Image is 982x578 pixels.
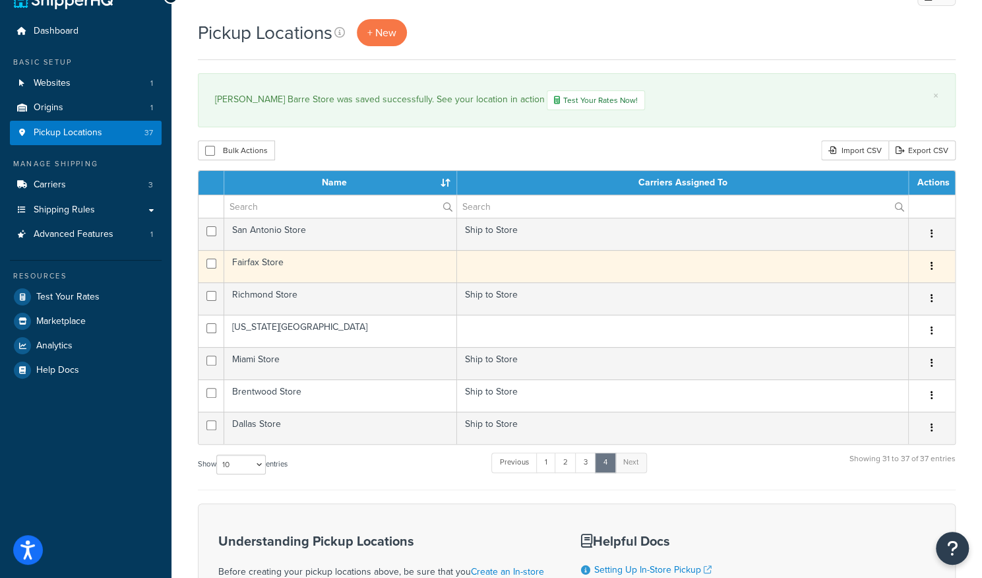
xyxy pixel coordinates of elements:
[10,309,162,333] a: Marketplace
[10,271,162,282] div: Resources
[224,218,457,250] td: San Antonio Store
[457,282,909,315] td: Ship to Store
[10,96,162,120] a: Origins 1
[849,451,956,480] div: Showing 31 to 37 of 37 entries
[34,78,71,89] span: Websites
[10,121,162,145] a: Pickup Locations 37
[150,229,153,240] span: 1
[547,90,645,110] a: Test Your Rates Now!
[933,90,938,101] a: ×
[224,250,457,282] td: Fairfax Store
[457,195,908,218] input: Search
[594,563,712,577] a: Setting Up In-Store Pickup
[457,171,909,195] th: Carriers Assigned To
[36,365,79,376] span: Help Docs
[34,179,66,191] span: Carriers
[10,71,162,96] li: Websites
[888,141,956,160] a: Export CSV
[198,455,288,474] label: Show entries
[10,358,162,382] a: Help Docs
[34,127,102,139] span: Pickup Locations
[457,412,909,444] td: Ship to Store
[224,412,457,444] td: Dallas Store
[224,195,456,218] input: Search
[10,285,162,309] a: Test Your Rates
[224,315,457,347] td: [US_STATE][GEOGRAPHIC_DATA]
[457,218,909,250] td: Ship to Store
[936,532,969,565] button: Open Resource Center
[10,158,162,170] div: Manage Shipping
[150,78,153,89] span: 1
[148,179,153,191] span: 3
[36,316,86,327] span: Marketplace
[198,141,275,160] button: Bulk Actions
[224,171,457,195] th: Name : activate to sort column ascending
[218,534,548,548] h3: Understanding Pickup Locations
[581,534,786,548] h3: Helpful Docs
[34,102,63,113] span: Origins
[224,347,457,379] td: Miami Store
[10,71,162,96] a: Websites 1
[10,334,162,358] a: Analytics
[34,205,95,216] span: Shipping Rules
[491,453,537,472] a: Previous
[10,96,162,120] li: Origins
[198,20,332,46] h1: Pickup Locations
[357,19,407,46] a: + New
[367,25,396,40] span: + New
[224,282,457,315] td: Richmond Store
[536,453,556,472] a: 1
[10,19,162,44] a: Dashboard
[36,340,73,352] span: Analytics
[34,26,78,37] span: Dashboard
[10,198,162,222] a: Shipping Rules
[36,292,100,303] span: Test Your Rates
[821,141,888,160] div: Import CSV
[457,379,909,412] td: Ship to Store
[150,102,153,113] span: 1
[555,453,576,472] a: 2
[224,379,457,412] td: Brentwood Store
[595,453,616,472] a: 4
[10,222,162,247] a: Advanced Features 1
[216,455,266,474] select: Showentries
[215,90,938,110] div: [PERSON_NAME] Barre Store was saved successfully. See your location in action
[144,127,153,139] span: 37
[10,222,162,247] li: Advanced Features
[575,453,596,472] a: 3
[10,173,162,197] a: Carriers 3
[909,171,955,195] th: Actions
[615,453,647,472] a: Next
[457,347,909,379] td: Ship to Store
[34,229,113,240] span: Advanced Features
[10,173,162,197] li: Carriers
[10,57,162,68] div: Basic Setup
[10,121,162,145] li: Pickup Locations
